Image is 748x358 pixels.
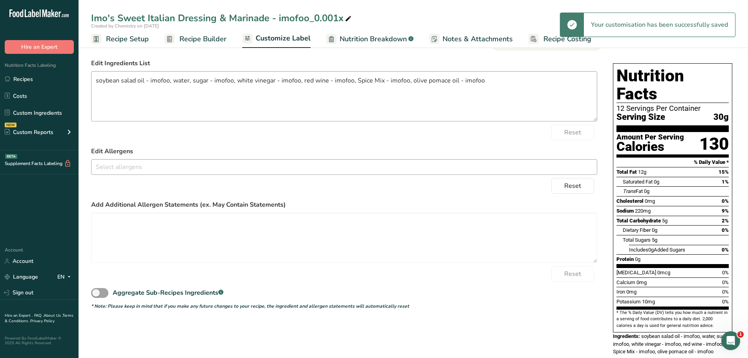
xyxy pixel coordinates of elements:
[91,30,149,48] a: Recipe Setup
[699,134,729,154] div: 130
[657,270,670,275] span: 0mcg
[91,200,597,209] label: Add Additional Allergen Statements (ex. May Contain Statements)
[326,30,413,48] a: Nutrition Breakdown
[626,289,636,295] span: 0mg
[623,237,651,243] span: Total Sugars
[44,313,62,318] a: About Us .
[616,270,656,275] span: [MEDICAL_DATA]
[648,247,654,253] span: 0g
[629,247,685,253] span: Includes Added Sugars
[5,336,74,345] div: Powered By FoodLabelMaker © 2025 All Rights Reserved
[551,266,594,282] button: Reset
[91,303,409,309] i: * Note: Please keep in mind that if you make any future changes to your recipe, the ingredient an...
[616,67,729,103] h1: Nutrition Facts
[635,208,651,214] span: 220mg
[719,169,729,175] span: 15%
[713,112,729,122] span: 30g
[722,227,729,233] span: 0%
[642,299,655,305] span: 10mg
[5,154,17,159] div: BETA
[242,29,311,48] a: Customize Label
[722,270,729,275] span: 0%
[30,318,55,324] a: Privacy Policy
[5,270,38,284] a: Language
[5,123,16,127] div: NEW
[722,179,729,185] span: 1%
[616,218,661,224] span: Total Carbohydrate
[635,256,640,262] span: 0g
[623,179,653,185] span: Saturated Fat
[722,279,729,285] span: 0%
[91,11,353,25] div: Imo's Sweet Italian Dressing & Marinade - imofoo_0.001x
[443,34,513,44] span: Notes & Attachments
[616,289,625,295] span: Iron
[722,218,729,224] span: 2%
[721,331,740,350] iframe: Intercom live chat
[5,128,53,136] div: Custom Reports
[179,34,227,44] span: Recipe Builder
[722,198,729,204] span: 0%
[5,313,73,324] a: Terms & Conditions .
[662,218,668,224] span: 5g
[551,125,594,140] button: Reset
[551,178,594,194] button: Reset
[91,161,597,173] input: Select allergens
[34,313,44,318] a: FAQ .
[564,269,581,279] span: Reset
[737,331,744,338] span: 1
[623,227,651,233] span: Dietary Fiber
[613,333,732,354] span: soybean salad oil - imofoo, water, sugar - imofoo, white vinegar - imofoo, red wine - imofoo, Spi...
[722,299,729,305] span: 0%
[543,34,591,44] span: Recipe Costing
[616,141,684,152] div: Calories
[91,59,597,68] label: Edit Ingredients List
[256,33,311,44] span: Customize Label
[636,279,647,285] span: 0mg
[652,227,657,233] span: 0g
[340,34,407,44] span: Nutrition Breakdown
[616,279,635,285] span: Calcium
[722,247,729,253] span: 0%
[623,188,643,194] span: Fat
[644,188,649,194] span: 0g
[529,30,591,48] a: Recipe Costing
[564,181,581,191] span: Reset
[613,333,640,339] span: Ingredients:
[652,237,657,243] span: 5g
[5,40,74,54] button: Hire an Expert
[584,13,735,37] div: Your customisation has been successfully saved
[616,105,729,112] div: 12 Servings Per Container
[616,208,634,214] span: Sodium
[57,272,74,282] div: EN
[91,147,597,156] label: Edit Allergens
[616,310,729,329] section: * The % Daily Value (DV) tells you how much a nutrient in a serving of food contributes to a dail...
[645,198,655,204] span: 0mg
[616,158,729,167] section: % Daily Value *
[654,179,659,185] span: 0g
[722,289,729,295] span: 0%
[722,208,729,214] span: 9%
[165,30,227,48] a: Recipe Builder
[638,169,646,175] span: 12g
[616,198,644,204] span: Cholesterol
[616,134,684,141] div: Amount Per Serving
[564,128,581,137] span: Reset
[616,169,637,175] span: Total Fat
[616,299,641,305] span: Potassium
[113,288,223,297] div: Aggregate Sub-Recipes Ingredients
[623,188,636,194] i: Trans
[616,112,665,122] span: Serving Size
[106,34,149,44] span: Recipe Setup
[429,30,513,48] a: Notes & Attachments
[616,256,634,262] span: Protein
[5,313,33,318] a: Hire an Expert .
[91,23,159,29] span: Created by Chemistry on [DATE]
